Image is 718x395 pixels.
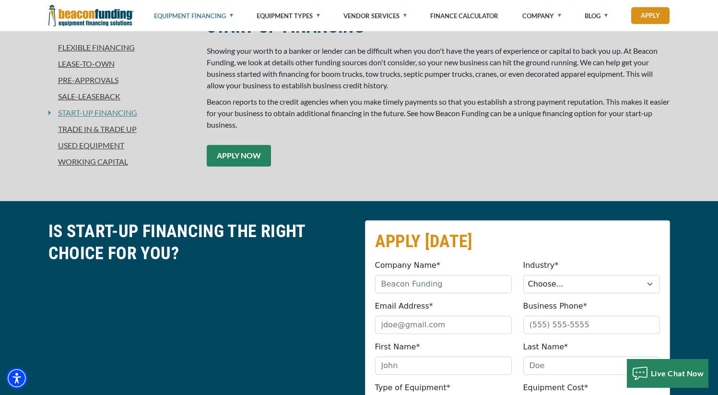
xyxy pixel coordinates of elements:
a: Flexible Financing [48,42,195,53]
label: Company Name* [375,260,440,271]
label: Industry* [523,260,559,271]
label: First Name* [375,341,420,353]
span: Beacon reports to the credit agencies when you make timely payments so that you establish a stron... [207,97,670,129]
input: jdoe@gmail.com [375,316,512,334]
a: Trade In & Trade Up [48,123,195,135]
input: John [375,357,512,375]
h2: IS START-UP FINANCING THE RIGHT CHOICE FOR YOU? [48,220,353,264]
label: Business Phone* [523,300,587,312]
a: Lease-To-Own [48,58,195,70]
a: Pre-approvals [48,74,195,86]
button: Live Chat Now [627,359,709,388]
input: Beacon Funding [375,275,512,293]
a: Apply [631,7,670,24]
label: Type of Equipment* [375,382,450,394]
div: Accessibility Menu [6,368,27,389]
input: Doe [523,357,660,375]
a: APPLY NOW [207,145,271,167]
input: (555) 555-5555 [523,316,660,334]
label: Last Name* [523,341,568,353]
span: Showing your worth to a banker or lender can be difficult when you don't have the years of experi... [207,46,658,90]
a: Used Equipment [48,140,195,151]
a: Start-Up Financing [51,107,137,119]
span: Live Chat Now [651,369,704,378]
label: Equipment Cost* [523,382,589,394]
h2: APPLY [DATE] [375,230,660,252]
a: Sale-Leaseback [48,91,195,102]
label: Email Address* [375,300,433,312]
a: Working Capital [48,156,195,168]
